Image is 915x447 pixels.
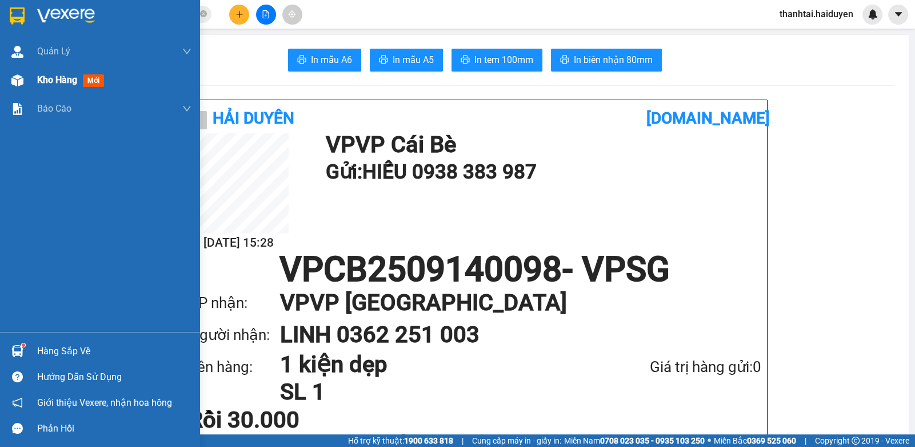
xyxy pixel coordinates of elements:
span: In tem 100mm [474,53,533,67]
span: Gửi: [10,11,27,23]
strong: 0708 023 035 - 0935 103 250 [600,436,705,445]
span: file-add [262,10,270,18]
img: warehouse-icon [11,74,23,86]
button: aim [282,5,302,25]
sup: 1 [22,343,25,347]
div: 0938383987 [10,37,90,53]
span: Nhận: [98,11,125,23]
div: Hàng sắp về [37,343,191,360]
span: Rồi : [9,75,27,87]
span: message [12,423,23,434]
span: question-circle [12,371,23,382]
h2: [DATE] 15:28 [189,234,289,252]
button: printerIn mẫu A5 [370,49,443,72]
span: thanhtai.haiduyen [770,7,862,21]
span: In mẫu A5 [393,53,434,67]
img: solution-icon [11,103,23,115]
span: caret-down [893,9,904,19]
button: plus [229,5,249,25]
div: Tên hàng: [189,355,280,379]
h1: SL 1 [280,378,589,406]
img: icon-new-feature [868,9,878,19]
span: down [182,47,191,56]
span: Quản Lý [37,44,70,58]
span: In biên nhận 80mm [574,53,653,67]
img: warehouse-icon [11,46,23,58]
div: VP Cái Bè [10,10,90,23]
div: Giá trị hàng gửi: 0 [589,355,761,379]
div: Hướng dẫn sử dụng [37,369,191,386]
span: printer [560,55,569,66]
button: printerIn tem 100mm [451,49,542,72]
div: HIẾU [10,23,90,37]
button: printerIn biên nhận 80mm [551,49,662,72]
span: Kho hàng [37,74,77,85]
span: | [805,434,806,447]
span: Miền Nam [564,434,705,447]
div: Phản hồi [37,420,191,437]
span: mới [83,74,104,87]
div: Rồi 30.000 [189,409,378,432]
b: Hải Duyên [213,109,294,128]
button: file-add [256,5,276,25]
span: printer [461,55,470,66]
h1: 1 kiện dẹp [280,351,589,378]
span: Giới thiệu Vexere, nhận hoa hồng [37,395,172,410]
div: VP [GEOGRAPHIC_DATA] [98,10,214,37]
h1: VP VP [GEOGRAPHIC_DATA] [280,287,738,319]
span: In mẫu A6 [311,53,352,67]
span: | [462,434,464,447]
span: printer [297,55,306,66]
span: close-circle [200,10,207,17]
span: close-circle [200,9,207,20]
span: notification [12,397,23,408]
span: Báo cáo [37,101,71,116]
div: 0362251003 [98,51,214,67]
span: copyright [852,437,860,445]
span: aim [288,10,296,18]
strong: 0369 525 060 [747,436,796,445]
img: logo-vxr [10,7,25,25]
div: LINH [98,37,214,51]
div: 30.000 [9,74,91,88]
span: printer [379,55,388,66]
button: caret-down [888,5,908,25]
div: Người nhận: [189,323,280,347]
h1: VPCB2509140098 - VPSG [189,252,761,287]
button: printerIn mẫu A6 [288,49,361,72]
span: plus [235,10,243,18]
img: warehouse-icon [11,345,23,357]
span: Cung cấp máy in - giấy in: [472,434,561,447]
h1: LINH 0362 251 003 [280,319,738,351]
strong: 1900 633 818 [404,436,453,445]
span: ⚪️ [708,438,711,443]
h1: Gửi: HIẾU 0938 383 987 [326,156,756,188]
div: VP nhận: [189,291,280,315]
h1: VP VP Cái Bè [326,133,756,156]
b: [DOMAIN_NAME] [646,109,770,128]
span: down [182,104,191,113]
span: Hỗ trợ kỹ thuật: [348,434,453,447]
span: Miền Bắc [714,434,796,447]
